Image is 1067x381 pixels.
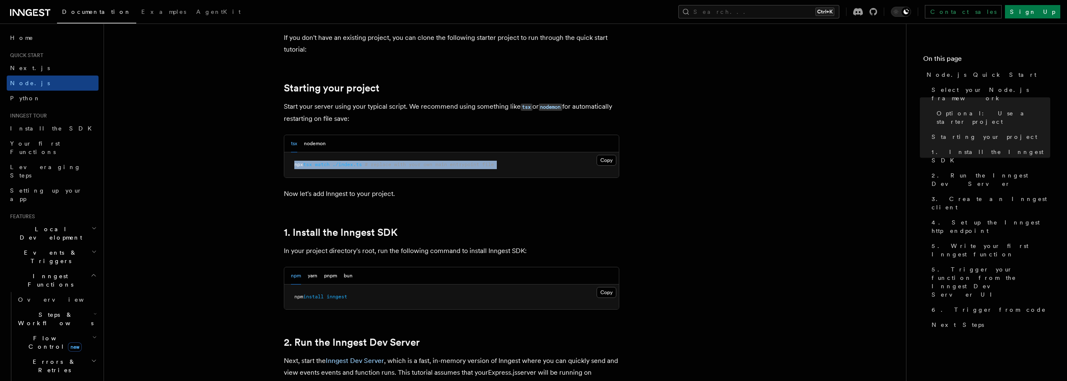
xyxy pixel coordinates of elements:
a: Your first Functions [7,136,99,159]
p: Now let's add Inngest to your project. [284,188,619,200]
a: nodemon [539,102,562,110]
span: AgentKit [196,8,241,15]
button: Search...Ctrl+K [678,5,839,18]
a: Examples [136,3,191,23]
a: Select your Node.js framework [928,82,1050,106]
button: Flow Controlnew [15,331,99,354]
span: Events & Triggers [7,248,91,265]
span: 1. Install the Inngest SDK [932,148,1050,164]
a: 5. Write your first Inngest function [928,238,1050,262]
span: Next Steps [932,321,984,329]
button: Copy [597,287,616,298]
span: Errors & Retries [15,358,91,374]
span: 5. Write your first Inngest function [932,242,1050,258]
span: Overview [18,296,104,303]
button: Local Development [7,222,99,245]
button: yarn [308,267,317,284]
p: Start your server using your typical script. We recommend using something like or for automatical... [284,101,619,125]
span: Install the SDK [10,125,97,132]
a: Setting up your app [7,183,99,206]
a: Leveraging Steps [7,159,99,183]
a: Documentation [57,3,136,23]
button: nodemon [304,135,326,152]
span: Node.js Quick Start [927,70,1036,79]
a: 2. Run the Inngest Dev Server [284,337,420,348]
span: Inngest Functions [7,272,91,289]
span: Quick start [7,52,43,59]
a: 3. Create an Inngest client [928,191,1050,215]
span: 3. Create an Inngest client [932,195,1050,211]
span: Home [10,34,34,42]
p: In your project directory's root, run the following command to install Inngest SDK: [284,245,619,257]
span: tsx [303,162,312,167]
button: npm [291,267,301,284]
a: tsx [521,102,532,110]
code: nodemon [539,104,562,111]
button: Events & Triggers [7,245,99,269]
span: 4. Set up the Inngest http endpoint [932,218,1050,235]
button: Copy [597,155,616,166]
a: 6. Trigger from code [928,302,1050,317]
a: Overview [15,292,99,307]
span: 5. Trigger your function from the Inngest Dev Server UI [932,265,1050,299]
a: Inngest Dev Server [326,357,384,365]
a: Starting your project [284,82,379,94]
a: 1. Install the Inngest SDK [928,144,1050,168]
a: Optional: Use a starter project [933,106,1050,129]
span: Inngest tour [7,112,47,119]
a: Home [7,30,99,45]
a: Next.js [7,60,99,76]
span: 6. Trigger from code [932,305,1046,314]
span: install [303,294,324,300]
span: new [68,342,82,352]
button: pnpm [324,267,337,284]
span: Documentation [62,8,131,15]
button: bun [344,267,353,284]
code: tsx [521,104,532,111]
span: Starting your project [932,133,1037,141]
a: Contact sales [925,5,1002,18]
span: Optional: Use a starter project [937,109,1050,126]
span: 2. Run the Inngest Dev Server [932,171,1050,188]
a: Next Steps [928,317,1050,332]
span: Leveraging Steps [10,164,81,179]
button: tsx [291,135,297,152]
span: Node.js [10,80,50,86]
p: If you don't have an existing project, you can clone the following starter project to run through... [284,32,619,55]
button: Toggle dark mode [891,7,911,17]
a: Starting your project [928,129,1050,144]
span: watch [315,162,330,167]
h4: On this page [923,54,1050,67]
a: 1. Install the Inngest SDK [284,227,397,238]
span: ./index.ts [332,162,362,167]
span: Next.js [10,65,50,71]
span: Features [7,213,35,220]
span: Local Development [7,225,91,242]
button: Inngest Functions [7,269,99,292]
a: Python [7,91,99,106]
span: Your first Functions [10,140,60,155]
span: Python [10,95,41,102]
span: Steps & Workflows [15,311,93,327]
button: Steps & Workflows [15,307,99,331]
a: Install the SDK [7,121,99,136]
a: Node.js Quick Start [923,67,1050,82]
span: inngest [327,294,347,300]
span: Examples [141,8,186,15]
kbd: Ctrl+K [815,8,834,16]
span: # replace with your own main entrypoint file [365,162,494,167]
span: npm [294,294,303,300]
a: 5. Trigger your function from the Inngest Dev Server UI [928,262,1050,302]
span: Flow Control [15,334,92,351]
a: 4. Set up the Inngest http endpoint [928,215,1050,238]
a: AgentKit [191,3,246,23]
button: Errors & Retries [15,354,99,378]
span: Select your Node.js framework [932,86,1050,102]
span: Setting up your app [10,187,82,202]
a: Sign Up [1005,5,1060,18]
a: 2. Run the Inngest Dev Server [928,168,1050,191]
span: npx [294,162,303,167]
a: Node.js [7,76,99,91]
